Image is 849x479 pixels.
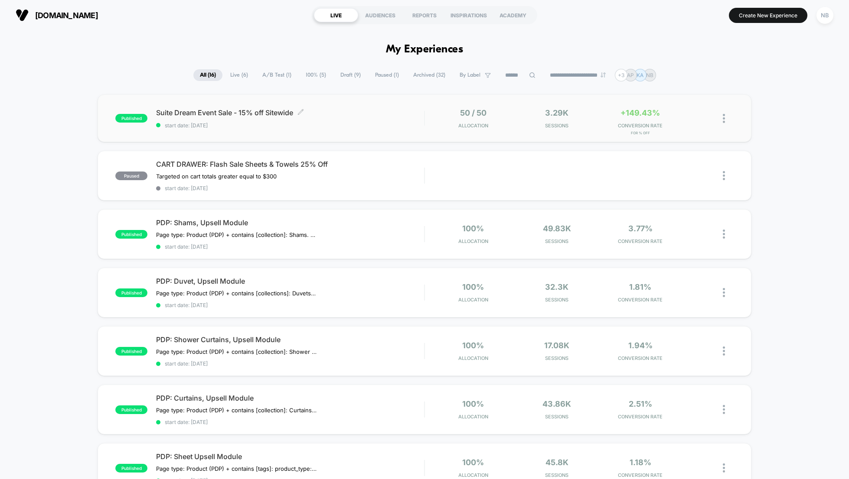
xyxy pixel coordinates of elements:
[816,7,833,24] div: NB
[517,472,597,478] span: Sessions
[729,8,807,23] button: Create New Experience
[156,407,317,414] span: Page type: Product (PDP) + contains [collection]: Curtains. Shows Products from [selected product...
[601,131,680,135] span: for % off
[13,8,101,22] button: [DOMAIN_NAME]
[156,122,424,129] span: start date: [DATE]
[193,69,222,81] span: All ( 16 )
[115,230,147,239] span: published
[620,108,660,117] span: +149.43%
[517,238,597,244] span: Sessions
[156,243,424,250] span: start date: [DATE]
[629,399,652,408] span: 2.51%
[545,282,568,291] span: 32.3k
[156,348,317,355] span: Page type: Product (PDP) + contains [collection]: Shower Curtains. Shows Products from [selected ...
[723,171,725,180] img: close
[115,288,147,297] span: published
[723,405,725,414] img: close
[601,355,680,361] span: CONVERSION RATE
[447,8,491,22] div: INSPIRATIONS
[601,472,680,478] span: CONVERSION RATE
[369,69,405,81] span: Paused ( 1 )
[156,108,424,117] span: Suite Dream Event Sale - 15% off Sitewide
[358,8,402,22] div: AUDIENCES
[637,72,643,78] p: KA
[224,69,255,81] span: Live ( 6 )
[517,414,597,420] span: Sessions
[156,452,424,461] span: PDP: Sheet Upsell Module
[156,231,317,238] span: Page type: Product (PDP) + contains [collection]: Shams. Shows Products from [selected products] ...
[334,69,367,81] span: Draft ( 9 )
[601,414,680,420] span: CONVERSION RATE
[115,405,147,414] span: published
[628,224,653,233] span: 3.77%
[460,72,480,78] span: By Label
[723,346,725,356] img: close
[156,290,317,297] span: Page type: Product (PDP) + contains [collections]: Duvets. Shows Products from [collections]down/...
[156,218,424,227] span: PDP: Shams, Upsell Module
[517,355,597,361] span: Sessions
[627,72,634,78] p: AP
[115,347,147,356] span: published
[629,282,651,291] span: 1.81%
[156,360,424,367] span: start date: [DATE]
[458,123,488,129] span: Allocation
[115,114,147,123] span: published
[402,8,447,22] div: REPORTS
[156,419,424,425] span: start date: [DATE]
[458,238,488,244] span: Allocation
[491,8,535,22] div: ACADEMY
[601,72,606,78] img: end
[35,11,98,20] span: [DOMAIN_NAME]
[462,224,484,233] span: 100%
[156,465,317,472] span: Page type: Product (PDP) + contains [tags]: product_type:comforter sets, down alternative comfort...
[115,172,147,180] span: paused
[517,123,597,129] span: Sessions
[601,238,680,244] span: CONVERSION RATE
[299,69,333,81] span: 100% ( 5 )
[458,414,488,420] span: Allocation
[156,173,277,180] span: Targeted on cart totals greater equal to $300
[723,230,725,239] img: close
[458,355,488,361] span: Allocation
[256,69,298,81] span: A/B Test ( 1 )
[458,297,488,303] span: Allocation
[462,399,484,408] span: 100%
[156,185,424,191] span: start date: [DATE]
[156,160,424,168] span: CART DRAWER: Flash Sale Sheets & Towels 25% Off
[517,297,597,303] span: Sessions
[545,108,568,117] span: 3.29k
[723,114,725,123] img: close
[407,69,452,81] span: Archived ( 32 )
[156,277,424,285] span: PDP: Duvet, Upsell Module
[723,463,725,473] img: close
[156,394,424,402] span: PDP: Curtains, Upsell Module
[615,69,627,81] div: + 3
[460,108,487,117] span: 50 / 50
[115,464,147,473] span: published
[386,43,464,56] h1: My Experiences
[462,458,484,467] span: 100%
[646,72,653,78] p: NB
[601,123,680,129] span: CONVERSION RATE
[630,458,651,467] span: 1.18%
[544,341,569,350] span: 17.08k
[16,9,29,22] img: Visually logo
[814,6,836,24] button: NB
[462,282,484,291] span: 100%
[156,302,424,308] span: start date: [DATE]
[314,8,358,22] div: LIVE
[723,288,725,297] img: close
[601,297,680,303] span: CONVERSION RATE
[542,399,571,408] span: 43.86k
[545,458,568,467] span: 45.8k
[156,335,424,344] span: PDP: Shower Curtains, Upsell Module
[628,341,653,350] span: 1.94%
[462,341,484,350] span: 100%
[543,224,571,233] span: 49.83k
[458,472,488,478] span: Allocation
